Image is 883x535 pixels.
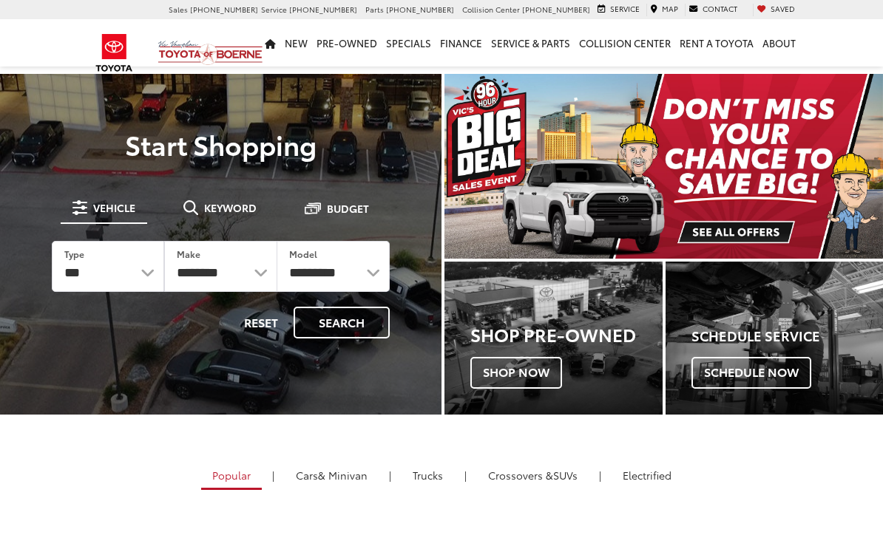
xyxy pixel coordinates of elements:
[87,29,142,77] img: Toyota
[662,3,678,14] span: Map
[470,324,663,344] h3: Shop Pre-Owned
[289,4,357,15] span: [PHONE_NUMBER]
[488,468,553,483] span: Crossovers &
[204,202,257,213] span: Keyword
[444,74,883,259] img: Big Deal Sales Event
[31,129,410,159] p: Start Shopping
[158,40,263,66] img: Vic Vaughan Toyota of Boerne
[312,19,382,67] a: Pre-Owned
[294,307,390,338] button: Search
[93,202,135,213] span: Vehicle
[461,468,470,483] li: |
[436,19,487,67] a: Finance
[444,262,663,414] a: Shop Pre-Owned Shop Now
[487,19,575,67] a: Service & Parts: Opens in a new tab
[382,19,436,67] a: Specials
[402,463,454,488] a: Trucks
[444,74,883,259] div: carousel slide number 1 of 1
[575,19,675,67] a: Collision Center
[771,3,795,14] span: Saved
[444,74,883,259] section: Carousel section with vehicle pictures - may contain disclaimers.
[758,19,800,67] a: About
[685,4,741,16] a: Contact
[612,463,683,488] a: Electrified
[327,203,369,214] span: Budget
[190,4,258,15] span: [PHONE_NUMBER]
[691,357,811,388] span: Schedule Now
[610,3,640,14] span: Service
[365,4,384,15] span: Parts
[289,248,317,260] label: Model
[201,463,262,490] a: Popular
[470,357,562,388] span: Shop Now
[231,307,291,338] button: Reset
[675,19,758,67] a: Rent a Toyota
[280,19,312,67] a: New
[386,4,454,15] span: [PHONE_NUMBER]
[64,248,84,260] label: Type
[703,3,737,14] span: Contact
[385,468,395,483] li: |
[595,468,605,483] li: |
[646,4,682,16] a: Map
[169,4,188,15] span: Sales
[462,4,520,15] span: Collision Center
[477,463,589,488] a: SUVs
[261,4,287,15] span: Service
[177,248,200,260] label: Make
[260,19,280,67] a: Home
[522,4,590,15] span: [PHONE_NUMBER]
[268,468,278,483] li: |
[318,468,368,483] span: & Minivan
[285,463,379,488] a: Cars
[444,262,663,414] div: Toyota
[753,4,799,16] a: My Saved Vehicles
[594,4,643,16] a: Service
